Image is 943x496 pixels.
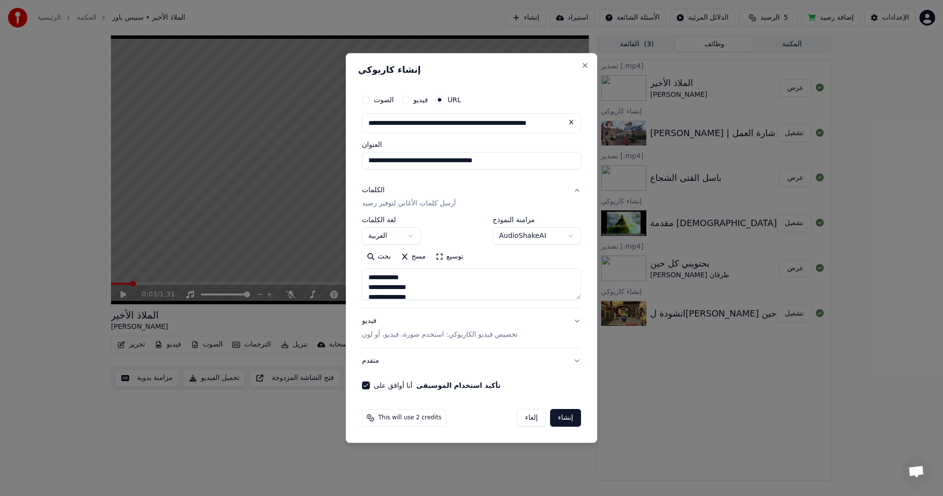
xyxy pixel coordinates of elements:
button: إلغاء [517,409,546,427]
div: الكلمات [362,185,385,195]
label: URL [447,96,461,103]
div: الكلماتأرسل كلمات الأغاني لتوفير رصيد [362,217,581,308]
div: فيديو [362,317,518,340]
button: متقدم [362,348,581,374]
label: الصوت [374,96,394,103]
button: فيديوتخصيص فيديو الكاريوكي: استخدم صورة، فيديو، أو لون [362,309,581,348]
label: مزامنة النموذج [493,217,581,224]
button: إنشاء [550,409,581,427]
label: العنوان [362,141,581,148]
button: بحث [362,249,396,265]
label: لغة الكلمات [362,217,421,224]
label: أنا أوافق على [374,382,500,389]
button: أنا أوافق على [416,382,501,389]
button: مسح [396,249,431,265]
p: أرسل كلمات الأغاني لتوفير رصيد [362,199,456,209]
h2: إنشاء كاريوكي [358,65,585,74]
button: الكلماتأرسل كلمات الأغاني لتوفير رصيد [362,177,581,217]
span: This will use 2 credits [378,414,442,422]
label: فيديو [414,96,428,103]
button: توسيع [431,249,469,265]
p: تخصيص فيديو الكاريوكي: استخدم صورة، فيديو، أو لون [362,330,518,340]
